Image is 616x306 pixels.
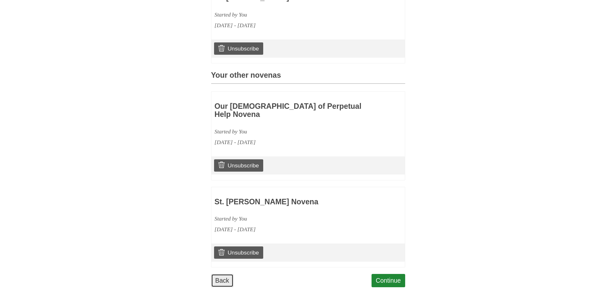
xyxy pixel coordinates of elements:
div: Started by You [214,126,364,137]
h3: St. [PERSON_NAME] Novena [214,198,364,206]
a: Back [211,274,233,287]
div: [DATE] - [DATE] [214,20,364,31]
a: Continue [372,274,405,287]
div: [DATE] - [DATE] [214,137,364,148]
a: Unsubscribe [214,42,263,55]
a: Unsubscribe [214,159,263,172]
h3: Your other novenas [211,71,405,84]
div: Started by You [214,213,364,224]
a: Unsubscribe [214,246,263,259]
div: [DATE] - [DATE] [214,224,364,235]
h3: Our [DEMOGRAPHIC_DATA] of Perpetual Help Novena [214,102,364,119]
div: Started by You [214,9,364,20]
